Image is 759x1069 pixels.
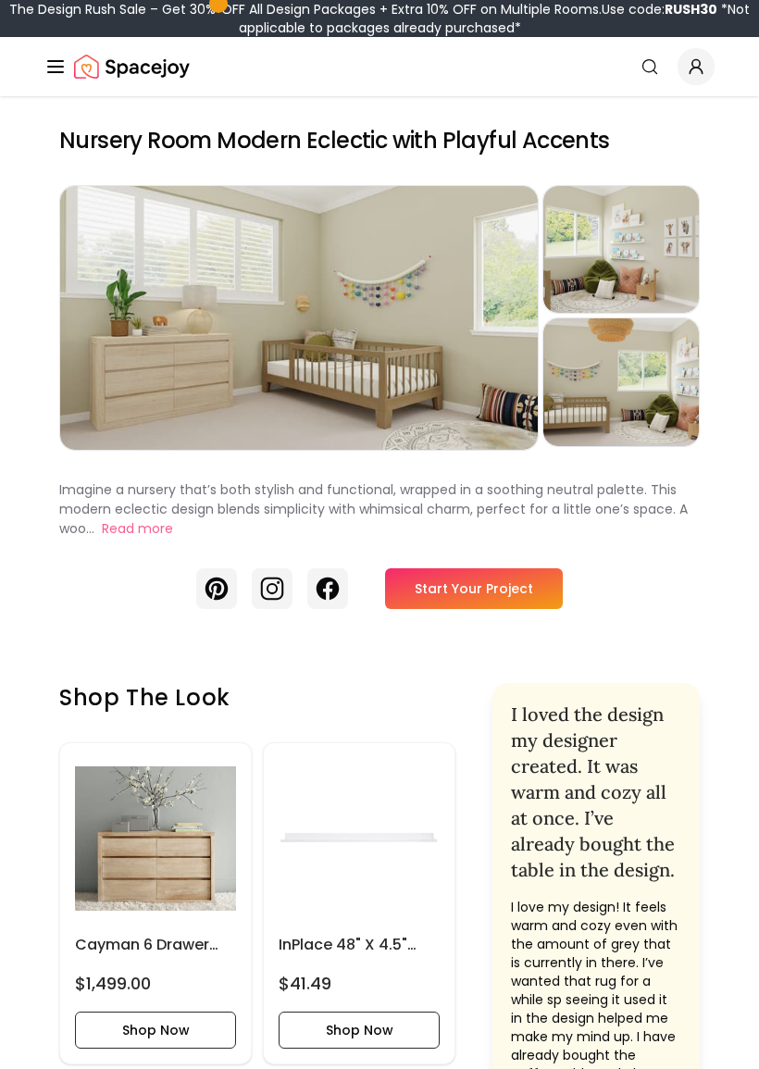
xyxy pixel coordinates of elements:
h4: $1,499.00 [75,971,151,997]
img: Spacejoy Logo [74,48,190,85]
h6: InPlace 48" x 4.5" Picture Ledge Wall Shelf White: Modern Floating Photo Display, MDF, Includes M... [279,934,440,956]
img: InPlace 48" x 4.5" Picture Ledge Wall Shelf White: Modern Floating Photo Display, MDF, Includes M... [279,758,440,919]
h2: I loved the design my designer created. It was warm and cozy all at once. I’ve already bought the... [511,702,681,883]
button: Shop Now [279,1012,440,1049]
h2: Nursery Room Modern Eclectic with Playful Accents [59,126,700,155]
a: Spacejoy [74,48,190,85]
a: Cayman 6 Drawer Wide Dresser imageCayman 6 Drawer Wide Dresser$1,499.00Shop Now [59,742,252,1064]
button: Read more [102,519,173,539]
h6: Cayman 6 Drawer Wide Dresser [75,934,236,956]
button: Shop Now [75,1012,236,1049]
nav: Global [44,37,715,96]
p: Imagine a nursery that’s both stylish and functional, wrapped in a soothing neutral palette. This... [59,480,688,538]
img: Cayman 6 Drawer Wide Dresser image [75,758,236,919]
h3: Shop the look [59,683,455,713]
a: Start Your Project [385,568,563,609]
a: InPlace 48" x 4.5" Picture Ledge Wall Shelf White: Modern Floating Photo Display, MDF, Includes M... [263,742,455,1064]
div: Cayman 6 Drawer Wide Dresser [59,742,252,1064]
h4: $41.49 [279,971,331,997]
